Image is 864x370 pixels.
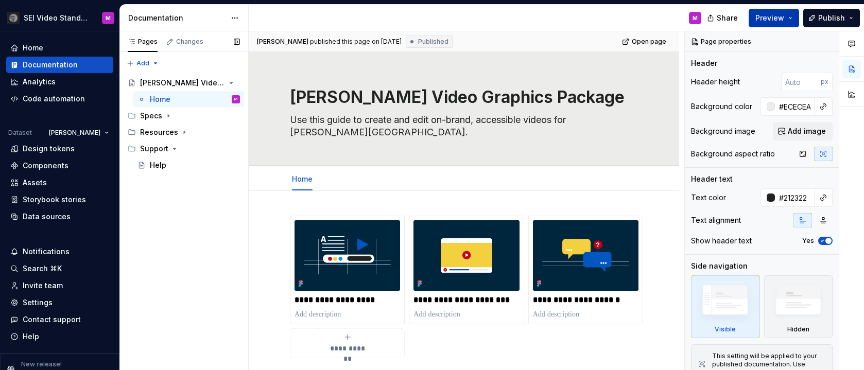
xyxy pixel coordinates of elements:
a: Open page [619,34,671,49]
textarea: Use this guide to create and edit on-brand, accessible videos for [PERSON_NAME][GEOGRAPHIC_DATA]. [288,112,636,140]
div: Resources [140,127,178,137]
a: Data sources [6,208,113,225]
span: Open page [632,38,666,46]
a: Code automation [6,91,113,107]
div: Visible [691,275,760,338]
div: Analytics [23,77,56,87]
div: M [693,14,698,22]
img: 3b746d24-9ae6-40fc-bf72-72f0163c0f23.png [295,220,400,291]
div: M [106,14,111,22]
label: Yes [802,237,814,245]
div: Page tree [124,75,244,173]
a: Design tokens [6,140,113,157]
div: Design tokens [23,144,75,154]
button: Search ⌘K [6,260,113,277]
div: Background aspect ratio [691,149,775,159]
div: Changes [176,38,203,46]
a: [PERSON_NAME] Video Graphics Package [124,75,244,91]
span: Add [136,59,149,67]
span: Publish [818,13,845,23]
div: Support [140,144,168,154]
div: Code automation [23,94,85,104]
div: Support [124,140,244,157]
a: Home [6,40,113,56]
div: Specs [124,108,244,124]
div: Background color [691,101,752,112]
div: Show header text [691,236,752,246]
div: Documentation [128,13,226,23]
span: Published [418,38,448,46]
button: Add [124,56,162,71]
img: 7715c1fa-cb34-45cb-9244-f3b0a2f6554f.png [413,220,519,291]
div: Text color [691,192,726,203]
div: Contact support [23,314,81,325]
div: Components [23,161,68,171]
button: Help [6,328,113,345]
span: [PERSON_NAME] [49,129,100,137]
div: Home [288,168,317,189]
button: Preview [749,9,799,27]
div: Notifications [23,246,70,257]
div: Assets [23,178,47,188]
button: Publish [803,9,860,27]
input: Auto [775,188,815,207]
img: 3ce36157-9fde-47d2-9eb8-fa8ebb961d3d.png [7,12,20,24]
span: Add image [788,126,826,136]
p: New release! [21,360,62,368]
div: Specs [140,111,162,121]
a: Components [6,157,113,174]
div: Documentation [23,60,78,70]
div: Home [23,43,43,53]
div: SEI Video Standards [24,13,90,23]
a: Assets [6,174,113,191]
a: Documentation [6,57,113,73]
div: Help [150,160,166,170]
div: Side navigation [691,261,748,271]
div: Invite team [23,280,63,291]
div: M [234,94,237,104]
button: Contact support [6,311,113,328]
a: Invite team [6,277,113,294]
div: Header [691,58,717,68]
div: Text alignment [691,215,741,225]
div: [PERSON_NAME] Video Graphics Package [140,78,225,88]
a: Storybook stories [6,191,113,208]
button: SEI Video StandardsM [2,7,117,29]
input: Auto [775,97,815,116]
div: Visible [715,325,736,333]
div: Pages [128,38,158,46]
button: Add image [773,122,833,140]
div: Hidden [787,325,809,333]
a: Settings [6,294,113,311]
textarea: [PERSON_NAME] Video Graphics Package [288,85,636,110]
input: Auto [781,73,821,91]
div: Home [150,94,170,104]
div: Header height [691,77,740,87]
div: Search ⌘K [23,263,62,274]
div: Settings [23,297,53,308]
div: Data sources [23,212,71,222]
div: Help [23,331,39,342]
div: Header text [691,174,733,184]
div: Background image [691,126,755,136]
a: Help [133,157,244,173]
div: Storybook stories [23,195,86,205]
span: [PERSON_NAME] [257,38,308,46]
img: 17e5ad4f-8341-461b-a2e2-71ecbdb87502.png [533,220,638,291]
span: Share [717,13,738,23]
button: Share [702,9,745,27]
button: [PERSON_NAME] [44,126,113,140]
div: Resources [124,124,244,140]
div: Dataset [8,129,32,137]
span: Preview [755,13,784,23]
a: HomeM [133,91,244,108]
a: Home [292,174,313,183]
div: Hidden [764,275,833,338]
p: px [821,78,828,86]
div: published this page on [DATE] [310,38,402,46]
button: Notifications [6,243,113,260]
a: Analytics [6,74,113,90]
